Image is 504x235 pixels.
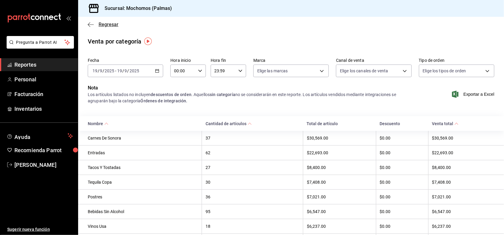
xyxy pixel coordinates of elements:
strong: Órdenes de integración. [141,98,188,103]
div: $30,569.00 [307,136,372,140]
span: - [115,68,116,73]
div: 62 [206,150,299,155]
strong: sin categoría [210,92,235,97]
span: Elige las marcas [257,68,288,74]
div: Postres [88,194,198,199]
label: Fecha [88,59,163,63]
div: 30 [206,180,299,185]
div: Venta total [432,121,453,126]
button: open_drawer_menu [66,16,71,20]
p: Nota [88,84,412,92]
label: Tipo de orden [419,59,494,63]
span: Elige los canales de venta [340,68,388,74]
span: Reportes [14,61,73,69]
div: $0.00 [380,136,425,140]
div: Total de artículo [307,121,372,126]
span: / [98,68,99,73]
div: $6,237.00 [432,224,494,229]
div: $0.00 [380,165,425,170]
button: Exportar a Excel [453,91,494,98]
label: Canal de venta [336,59,411,63]
label: Hora inicio [170,59,206,63]
div: Tacos Y Tostadas [88,165,198,170]
div: $7,021.00 [432,194,494,199]
div: $8,400.00 [307,165,372,170]
div: 18 [206,224,299,229]
label: Hora fin [211,59,246,63]
div: $22,693.00 [432,150,494,155]
div: $0.00 [380,180,425,185]
span: Personal [14,75,73,83]
div: $7,021.00 [307,194,372,199]
label: Marca [253,59,329,63]
div: Descuento [380,121,425,126]
div: Tequila Copa [88,180,198,185]
div: $6,547.00 [307,209,372,214]
a: Pregunta a Parrot AI [4,44,74,50]
div: 37 [206,136,299,140]
input: ---- [104,68,115,73]
div: $7,408.00 [432,180,494,185]
input: -- [99,68,102,73]
div: Bebidas Sin Alcohol [88,209,198,214]
span: Cantidad de artículos [206,121,252,126]
input: -- [117,68,122,73]
div: 95 [206,209,299,214]
div: Carnes De Sonora [88,136,198,140]
span: Regresar [99,22,118,27]
div: $0.00 [380,194,425,199]
span: / [122,68,124,73]
span: Ayuda [14,132,65,140]
span: Venta total [432,121,459,126]
strong: descuentos de orden [151,92,191,97]
div: 27 [206,165,299,170]
span: Nombre [88,121,108,126]
span: Pregunta a Parrot AI [16,39,65,46]
input: -- [92,68,98,73]
div: $8,400.00 [432,165,494,170]
div: $0.00 [380,224,425,229]
div: $7,408.00 [307,180,372,185]
span: Sugerir nueva función [7,226,73,233]
span: [PERSON_NAME] [14,161,73,169]
div: Los artículos listados no incluyen . Aquellos no se considerarán en este reporte. Los artículos v... [88,92,412,104]
span: Elige los tipos de orden [423,68,466,74]
h3: Sucursal: Mochomos (Palmas) [100,5,172,12]
div: $6,547.00 [432,209,494,214]
div: $0.00 [380,150,425,155]
div: Venta por categoría [88,37,142,46]
div: $0.00 [380,209,425,214]
span: Facturación [14,90,73,98]
div: $30,569.00 [432,136,494,140]
button: Pregunta a Parrot AI [7,36,74,49]
span: / [102,68,104,73]
div: Cantidad de artículos [206,121,246,126]
div: 36 [206,194,299,199]
div: $22,693.00 [307,150,372,155]
span: Recomienda Parrot [14,146,73,154]
span: Inventarios [14,105,73,113]
img: Tooltip marker [144,38,152,45]
input: ---- [129,68,139,73]
div: Entradas [88,150,198,155]
div: Vinos Usa [88,224,198,229]
span: / [127,68,129,73]
div: $6,237.00 [307,224,372,229]
div: Nombre [88,121,103,126]
button: Regresar [88,22,118,27]
input: -- [124,68,127,73]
